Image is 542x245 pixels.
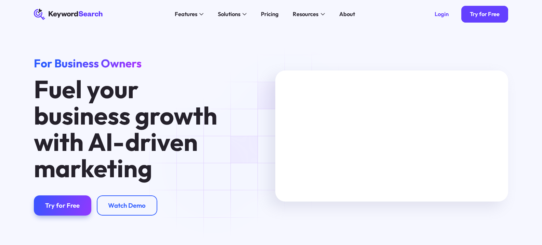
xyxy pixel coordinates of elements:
[470,11,500,18] div: Try for Free
[34,195,91,215] a: Try for Free
[175,10,197,18] div: Features
[426,6,457,23] a: Login
[293,10,318,18] div: Resources
[261,10,279,18] div: Pricing
[257,9,283,20] a: Pricing
[45,202,80,209] div: Try for Free
[108,202,146,209] div: Watch Demo
[34,76,238,181] h1: Fuel your business growth with AI-driven marketing
[275,70,508,202] iframe: KeywordSearch Homepage Welcome
[218,10,240,18] div: Solutions
[339,10,355,18] div: About
[34,56,142,70] span: For Business Owners
[335,9,359,20] a: About
[461,6,508,23] a: Try for Free
[435,11,449,18] div: Login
